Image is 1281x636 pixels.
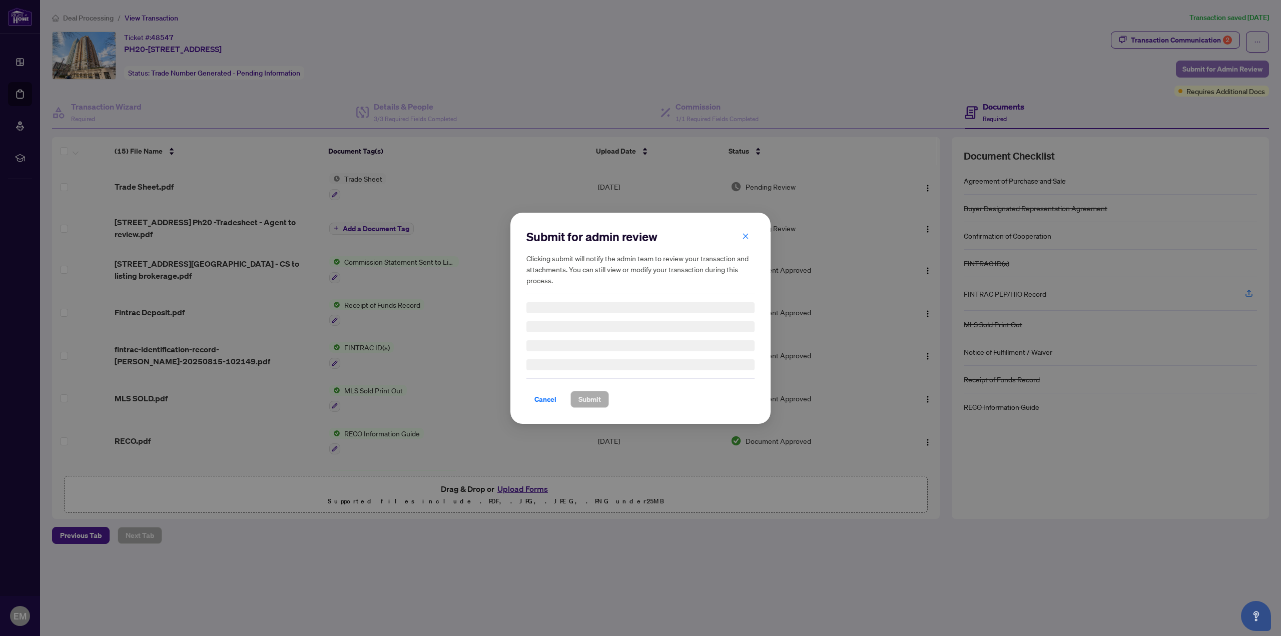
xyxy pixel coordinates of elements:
button: Open asap [1241,601,1271,631]
button: Cancel [526,391,564,408]
h5: Clicking submit will notify the admin team to review your transaction and attachments. You can st... [526,253,755,286]
span: close [742,232,749,239]
span: Cancel [534,391,556,407]
h2: Submit for admin review [526,229,755,245]
button: Submit [570,391,609,408]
